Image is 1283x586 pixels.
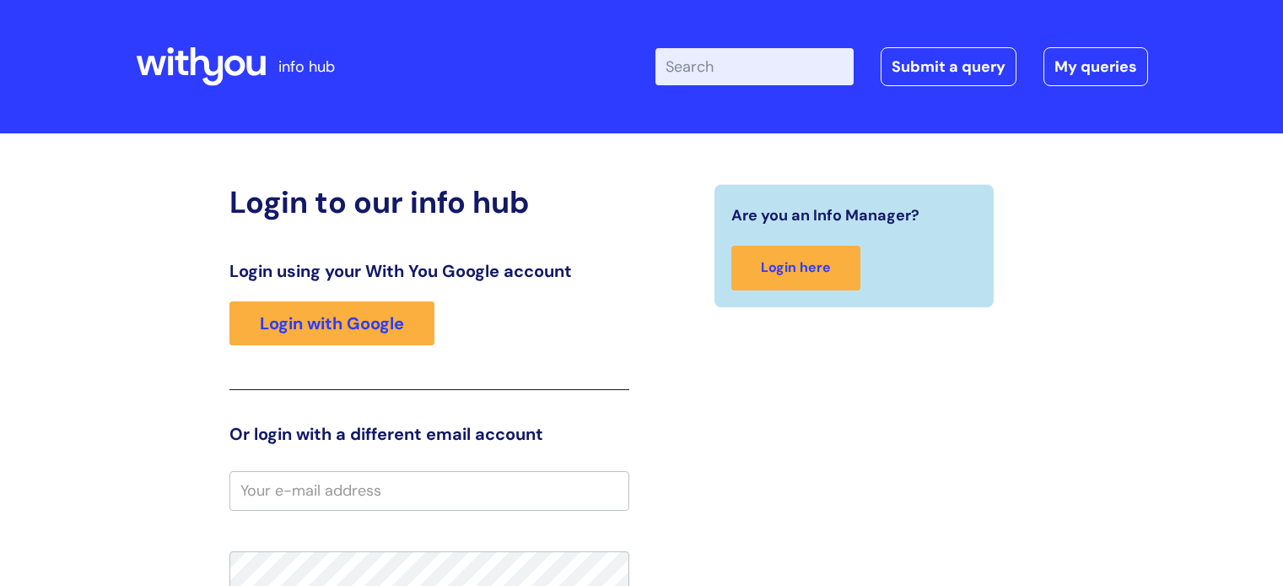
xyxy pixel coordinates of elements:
[229,301,434,345] a: Login with Google
[229,261,629,281] h3: Login using your With You Google account
[655,48,854,85] input: Search
[278,53,335,80] p: info hub
[229,471,629,510] input: Your e-mail address
[229,424,629,444] h3: Or login with a different email account
[881,47,1016,86] a: Submit a query
[731,202,919,229] span: Are you an Info Manager?
[731,246,860,290] a: Login here
[1043,47,1148,86] a: My queries
[229,184,629,220] h2: Login to our info hub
